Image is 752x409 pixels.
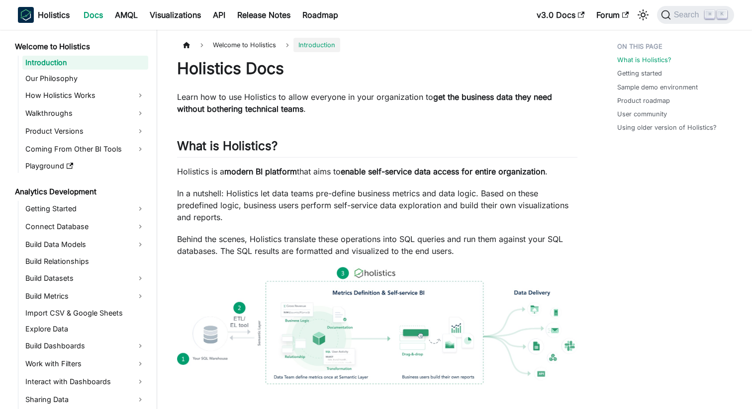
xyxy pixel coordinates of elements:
[177,38,577,52] nav: Breadcrumbs
[18,7,70,23] a: HolisticsHolistics
[22,270,148,286] a: Build Datasets
[208,38,281,52] span: Welcome to Holistics
[22,392,148,408] a: Sharing Data
[22,254,148,268] a: Build Relationships
[341,166,545,176] strong: enable self-service data access for entire organization
[22,288,148,304] a: Build Metrics
[8,30,157,409] nav: Docs sidebar
[177,187,577,223] p: In a nutshell: Holistics let data teams pre-define business metrics and data logic. Based on thes...
[22,105,148,121] a: Walkthroughs
[207,7,231,23] a: API
[177,165,577,177] p: Holistics is a that aims to .
[22,159,148,173] a: Playground
[617,55,671,65] a: What is Holistics?
[231,7,296,23] a: Release Notes
[22,356,148,372] a: Work with Filters
[635,7,651,23] button: Switch between dark and light mode (currently light mode)
[22,72,148,85] a: Our Philosophy
[293,38,340,52] span: Introduction
[717,10,727,19] kbd: K
[22,219,148,235] a: Connect Database
[296,7,344,23] a: Roadmap
[177,267,577,384] img: How Holistics fits in your Data Stack
[12,185,148,199] a: Analytics Development
[22,87,148,103] a: How Holistics Works
[617,82,698,92] a: Sample demo environment
[22,374,148,390] a: Interact with Dashboards
[109,7,144,23] a: AMQL
[177,139,577,158] h2: What is Holistics?
[22,141,148,157] a: Coming From Other BI Tools
[12,40,148,54] a: Welcome to Holistics
[617,123,717,132] a: Using older version of Holistics?
[177,59,577,79] h1: Holistics Docs
[177,233,577,257] p: Behind the scenes, Holistics translate these operations into SQL queries and run them against you...
[657,6,734,24] button: Search (Command+K)
[671,10,705,19] span: Search
[617,109,667,119] a: User community
[22,123,148,139] a: Product Versions
[22,322,148,336] a: Explore Data
[177,91,577,115] p: Learn how to use Holistics to allow everyone in your organization to .
[22,201,148,217] a: Getting Started
[22,338,148,354] a: Build Dashboards
[531,7,590,23] a: v3.0 Docs
[590,7,635,23] a: Forum
[705,10,715,19] kbd: ⌘
[22,237,148,252] a: Build Data Models
[224,166,297,176] strong: modern BI platform
[617,69,662,78] a: Getting started
[22,56,148,70] a: Introduction
[617,96,670,105] a: Product roadmap
[177,38,196,52] a: Home page
[144,7,207,23] a: Visualizations
[78,7,109,23] a: Docs
[38,9,70,21] b: Holistics
[18,7,34,23] img: Holistics
[22,306,148,320] a: Import CSV & Google Sheets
